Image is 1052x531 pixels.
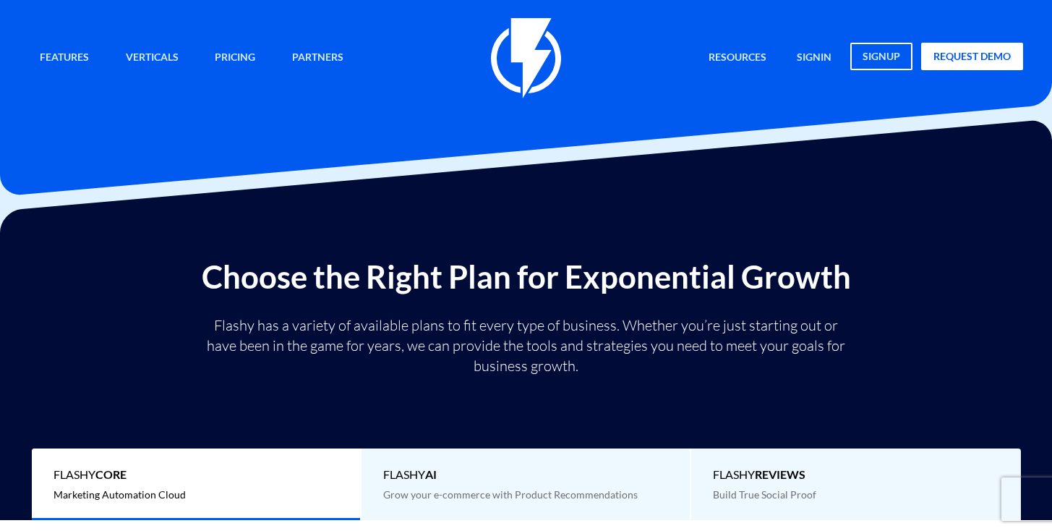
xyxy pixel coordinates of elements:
span: Flashy [54,467,338,483]
span: Grow your e-commerce with Product Recommendations [383,488,638,501]
a: signin [786,43,842,74]
a: signup [850,43,912,70]
a: Features [29,43,100,74]
span: Flashy [383,467,668,483]
b: REVIEWS [755,467,805,481]
b: AI [425,467,437,481]
a: Resources [698,43,777,74]
span: Build True Social Proof [713,488,816,501]
span: Marketing Automation Cloud [54,488,186,501]
a: Partners [281,43,354,74]
a: Pricing [204,43,266,74]
a: Verticals [115,43,189,74]
p: Flashy has a variety of available plans to fit every type of business. Whether you’re just starti... [201,315,852,376]
b: Core [95,467,127,481]
a: request demo [921,43,1023,70]
span: Flashy [713,467,999,483]
h2: Choose the Right Plan for Exponential Growth [11,259,1041,294]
